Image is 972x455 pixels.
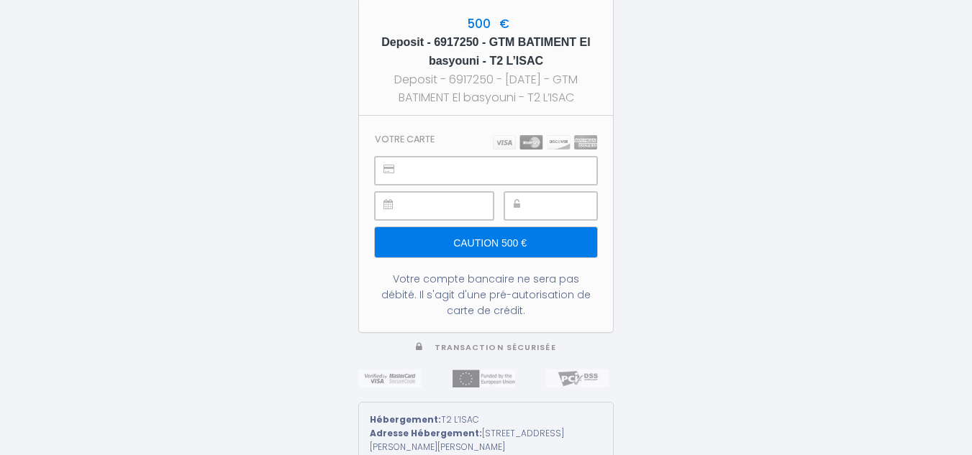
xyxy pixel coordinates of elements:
h5: Deposit - 6917250 - GTM BATIMENT El basyouni - T2 L’ISAC [372,33,600,70]
img: carts.png [493,135,597,150]
strong: Hébergement: [370,413,441,426]
div: Votre compte bancaire ne sera pas débité. Il s'agit d'une pré-autorisation de carte de crédit. [375,271,597,318]
div: T2 L’ISAC [370,413,602,427]
h3: Votre carte [375,134,435,144]
div: Deposit - 6917250 - [DATE] - GTM BATIMENT El basyouni - T2 L’ISAC [372,70,600,106]
strong: Adresse Hébergement: [370,427,482,439]
div: [STREET_ADDRESS][PERSON_NAME][PERSON_NAME] [370,427,602,454]
iframe: Secure payment input frame [407,193,493,219]
iframe: Secure payment input frame [537,193,596,219]
input: Caution 500 € [375,227,597,257]
span: 500 € [463,15,509,32]
iframe: Secure payment input frame [407,157,596,184]
span: Transaction sécurisée [435,342,556,353]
